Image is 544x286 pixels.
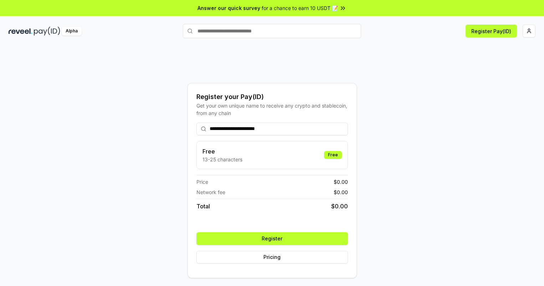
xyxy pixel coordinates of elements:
[202,147,242,156] h3: Free
[324,151,342,159] div: Free
[196,232,348,245] button: Register
[262,4,338,12] span: for a chance to earn 10 USDT 📝
[202,156,242,163] p: 13-25 characters
[196,102,348,117] div: Get your own unique name to receive any crypto and stablecoin, from any chain
[331,202,348,210] span: $ 0.00
[196,178,208,186] span: Price
[197,4,260,12] span: Answer our quick survey
[9,27,32,36] img: reveel_dark
[34,27,60,36] img: pay_id
[196,202,210,210] span: Total
[334,178,348,186] span: $ 0.00
[334,188,348,196] span: $ 0.00
[196,251,348,264] button: Pricing
[466,25,517,37] button: Register Pay(ID)
[196,92,348,102] div: Register your Pay(ID)
[62,27,82,36] div: Alpha
[196,188,225,196] span: Network fee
